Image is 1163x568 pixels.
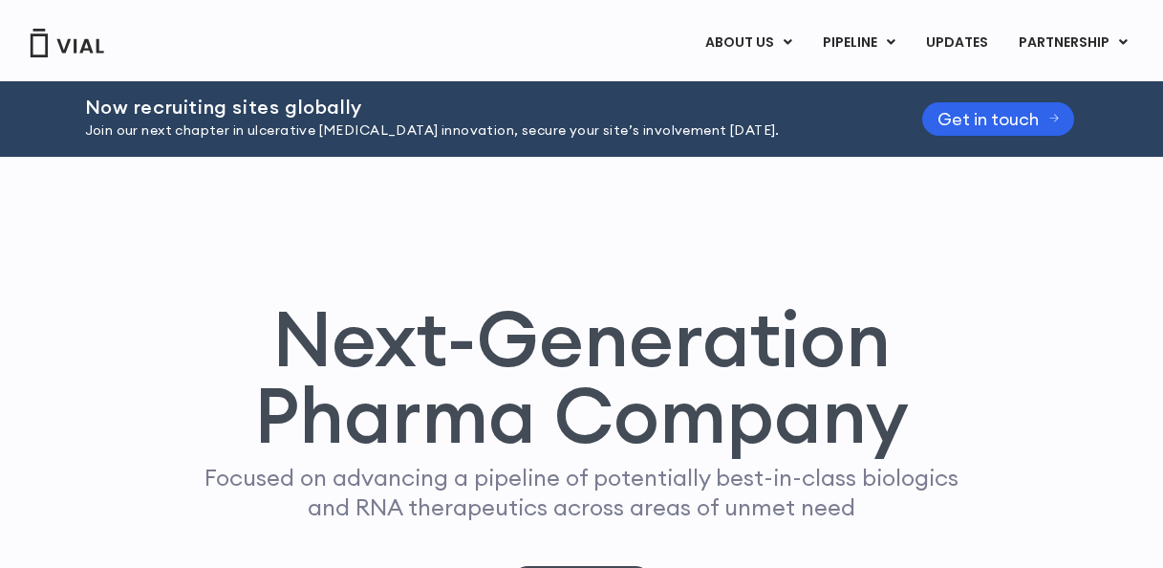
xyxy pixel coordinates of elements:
[922,102,1075,136] a: Get in touch
[85,97,874,118] h2: Now recruiting sites globally
[937,112,1039,126] span: Get in touch
[168,300,996,453] h1: Next-Generation Pharma Company
[808,27,910,59] a: PIPELINEMenu Toggle
[197,463,967,522] p: Focused on advancing a pipeline of potentially best-in-class biologics and RNA therapeutics acros...
[1003,27,1143,59] a: PARTNERSHIPMenu Toggle
[690,27,807,59] a: ABOUT USMenu Toggle
[85,120,874,142] p: Join our next chapter in ulcerative [MEDICAL_DATA] innovation, secure your site’s involvement [DA...
[29,29,105,57] img: Vial Logo
[911,27,1002,59] a: UPDATES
